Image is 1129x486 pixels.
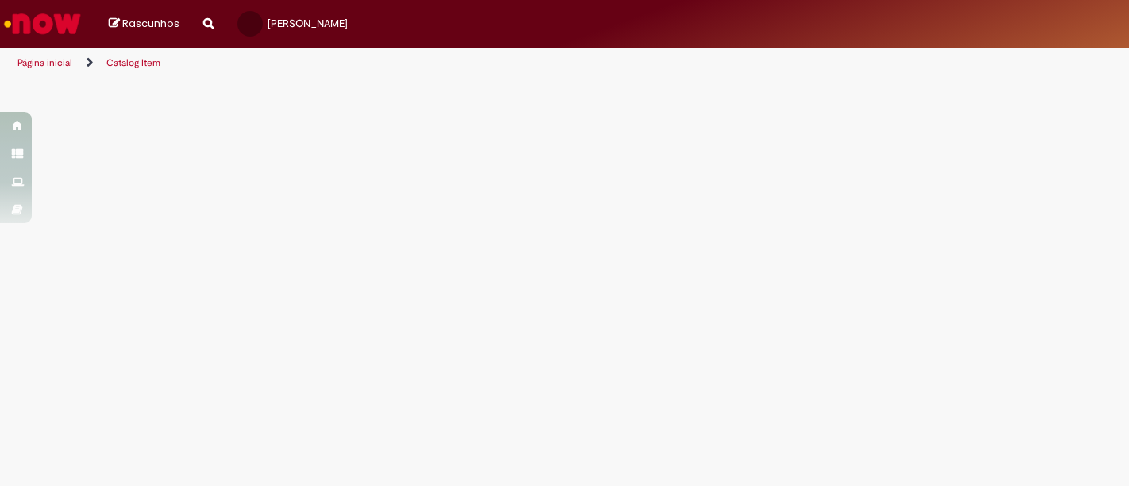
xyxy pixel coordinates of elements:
a: Catalog Item [106,56,160,69]
img: ServiceNow [2,8,83,40]
a: Página inicial [17,56,72,69]
span: [PERSON_NAME] [268,17,348,30]
ul: Trilhas de página [12,48,741,78]
span: Rascunhos [122,16,179,31]
a: Rascunhos [109,17,179,32]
